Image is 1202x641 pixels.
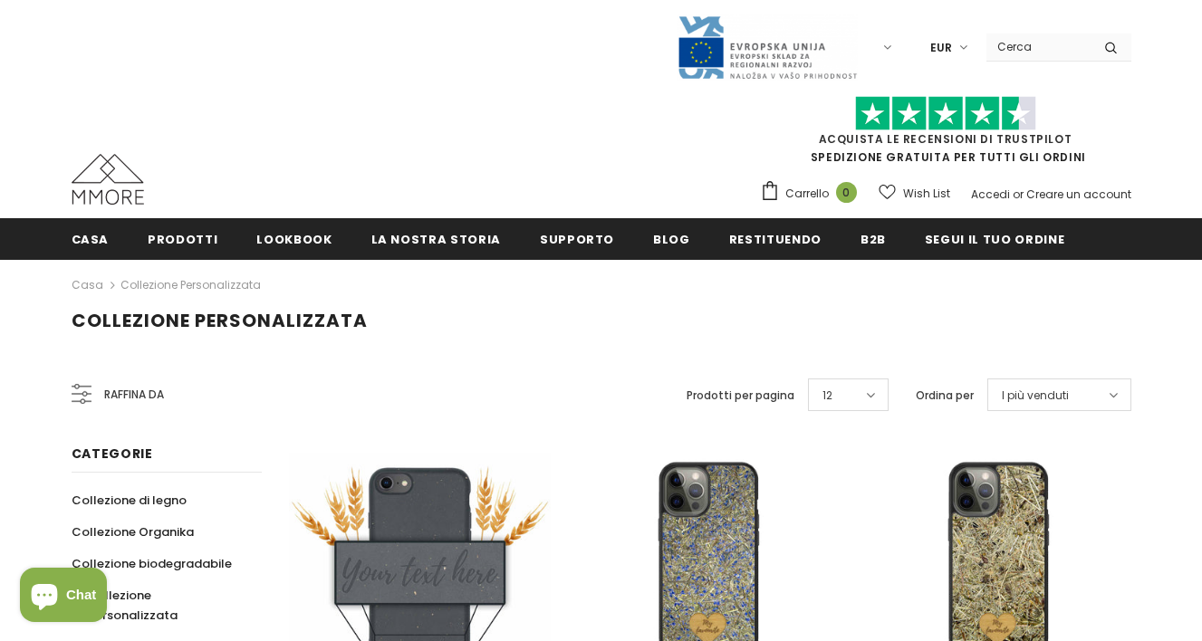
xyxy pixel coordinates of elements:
img: Javni Razpis [677,14,858,81]
a: Javni Razpis [677,39,858,54]
span: Wish List [903,185,950,203]
img: Fidati di Pilot Stars [855,96,1036,131]
span: supporto [540,231,614,248]
img: Casi MMORE [72,154,144,205]
span: Collezione biodegradabile [72,555,232,572]
span: Carrello [785,185,829,203]
a: Creare un account [1026,187,1131,202]
span: Categorie [72,445,153,463]
span: SPEDIZIONE GRATUITA PER TUTTI GLI ORDINI [760,104,1131,165]
a: Segui il tuo ordine [925,218,1064,259]
span: Lookbook [256,231,332,248]
a: Collezione personalizzata [72,579,242,631]
span: Segui il tuo ordine [925,231,1064,248]
span: La nostra storia [371,231,501,248]
input: Search Site [986,33,1091,60]
a: Prodotti [148,218,217,259]
span: Collezione di legno [72,492,187,509]
span: 12 [822,387,832,405]
a: Collezione personalizzata [120,277,261,292]
span: 0 [836,182,857,203]
a: Casa [72,274,103,296]
a: Collezione biodegradabile [72,548,232,579]
span: B2B [861,231,886,248]
a: Casa [72,218,110,259]
span: Restituendo [729,231,822,248]
span: I più venduti [1002,387,1069,405]
span: Collezione personalizzata [87,587,178,624]
inbox-online-store-chat: Shopify online store chat [14,568,112,627]
a: B2B [861,218,886,259]
a: Blog [653,218,690,259]
span: Raffina da [104,385,164,405]
a: Collezione Organika [72,516,194,548]
span: Casa [72,231,110,248]
span: EUR [930,39,952,57]
a: Collezione di legno [72,484,187,516]
a: La nostra storia [371,218,501,259]
span: or [1013,187,1024,202]
span: Collezione personalizzata [72,308,368,333]
a: Lookbook [256,218,332,259]
span: Prodotti [148,231,217,248]
span: Blog [653,231,690,248]
a: Wish List [879,177,950,209]
label: Ordina per [916,387,974,405]
a: Acquista le recensioni di TrustPilot [819,131,1072,147]
span: Collezione Organika [72,523,194,541]
a: Restituendo [729,218,822,259]
label: Prodotti per pagina [687,387,794,405]
a: supporto [540,218,614,259]
a: Accedi [971,187,1010,202]
a: Carrello 0 [760,180,866,207]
